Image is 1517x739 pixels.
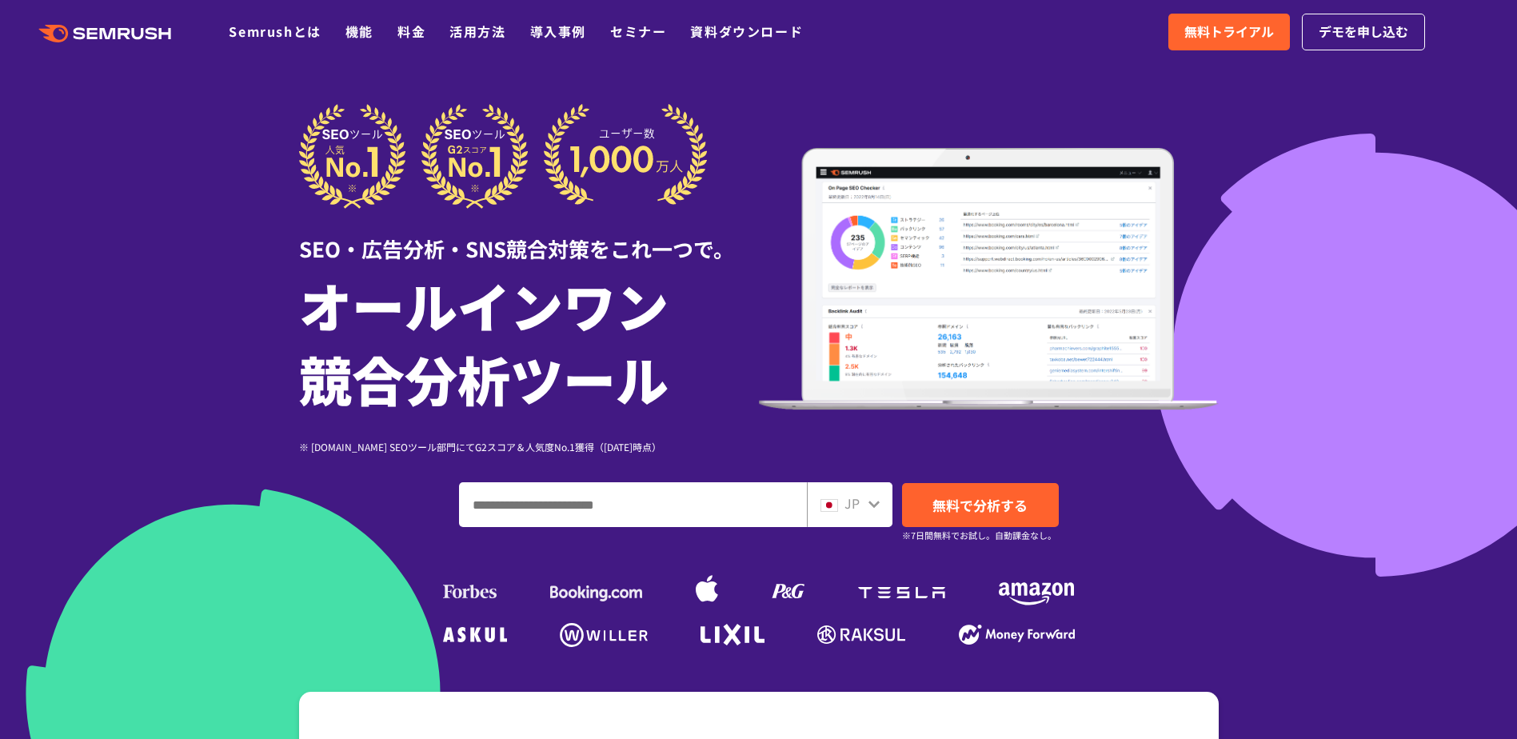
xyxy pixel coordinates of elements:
[299,439,759,454] div: ※ [DOMAIN_NAME] SEOツール部門にてG2スコア＆人気度No.1獲得（[DATE]時点）
[530,22,586,41] a: 導入事例
[690,22,803,41] a: 資料ダウンロード
[460,483,806,526] input: ドメイン、キーワードまたはURLを入力してください
[1319,22,1408,42] span: デモを申し込む
[902,483,1059,527] a: 無料で分析する
[1184,22,1274,42] span: 無料トライアル
[299,209,759,264] div: SEO・広告分析・SNS競合対策をこれ一つで。
[299,268,759,415] h1: オールインワン 競合分析ツール
[345,22,373,41] a: 機能
[229,22,321,41] a: Semrushとは
[932,495,1028,515] span: 無料で分析する
[902,528,1056,543] small: ※7日間無料でお試し。自動課金なし。
[610,22,666,41] a: セミナー
[1168,14,1290,50] a: 無料トライアル
[844,493,860,513] span: JP
[1302,14,1425,50] a: デモを申し込む
[397,22,425,41] a: 料金
[449,22,505,41] a: 活用方法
